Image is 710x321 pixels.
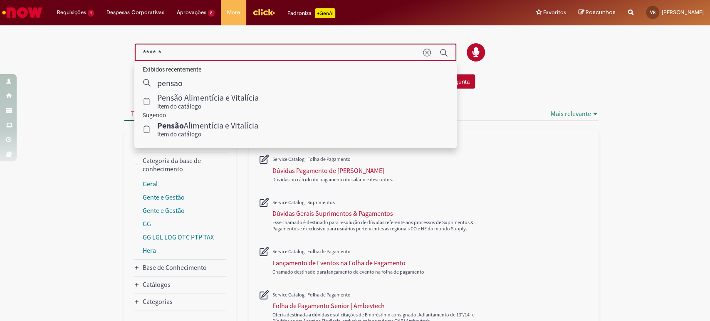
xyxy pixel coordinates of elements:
span: [PERSON_NAME] [662,9,704,16]
span: VR [650,10,656,15]
span: 1 [88,10,94,17]
span: Rascunhos [586,8,616,16]
span: Aprovações [177,8,206,17]
span: Favoritos [543,8,566,17]
span: Despesas Corporativas [106,8,164,17]
div: Padroniza [287,8,335,18]
p: +GenAi [315,8,335,18]
span: More [227,8,240,17]
span: 2 [208,10,215,17]
a: Rascunhos [579,9,616,17]
img: ServiceNow [1,4,44,21]
span: Requisições [57,8,86,17]
img: click_logo_yellow_360x200.png [252,6,275,18]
